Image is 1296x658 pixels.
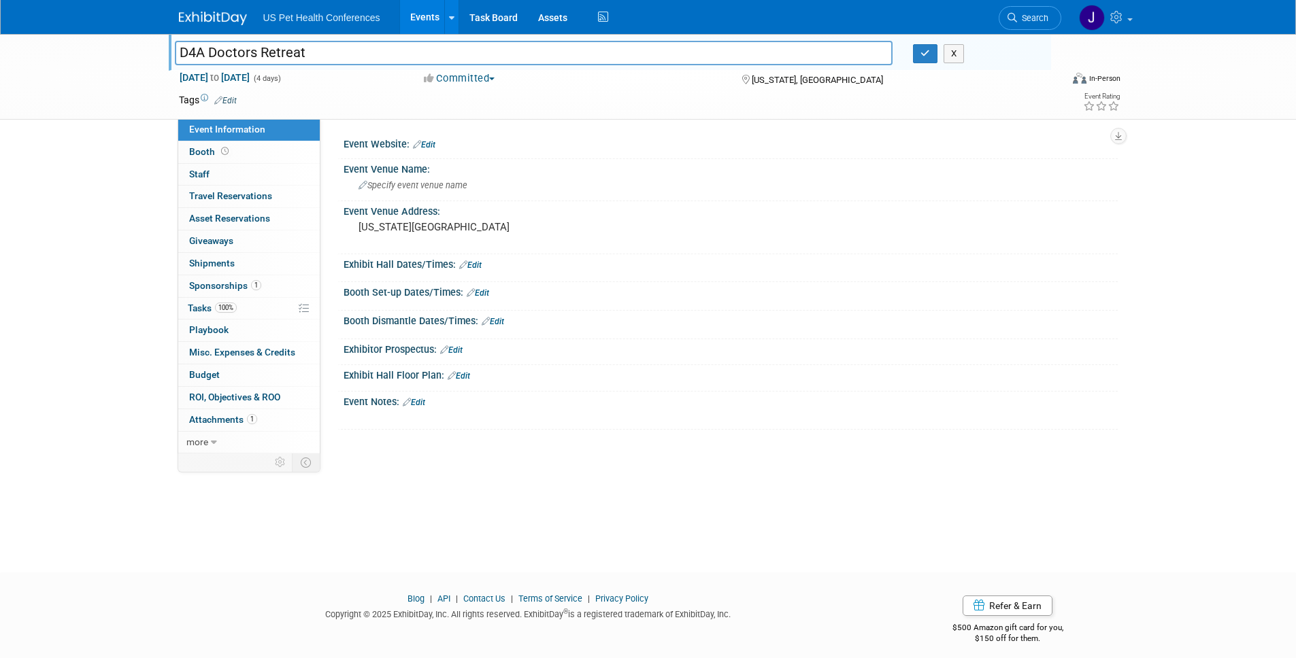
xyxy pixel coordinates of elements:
[752,75,883,85] span: [US_STATE], [GEOGRAPHIC_DATA]
[427,593,435,604] span: |
[344,134,1118,152] div: Event Website:
[344,201,1118,218] div: Event Venue Address:
[178,208,320,230] a: Asset Reservations
[1079,5,1105,31] img: Jessica Ocampo
[251,280,261,290] span: 1
[1089,73,1120,84] div: In-Person
[179,605,878,621] div: Copyright © 2025 ExhibitDay, Inc. All rights reserved. ExhibitDay is a registered trademark of Ex...
[269,453,293,471] td: Personalize Event Tab Strip
[189,146,231,157] span: Booth
[178,319,320,341] a: Playbook
[189,414,257,425] span: Attachments
[595,593,648,604] a: Privacy Policy
[179,71,250,84] span: [DATE] [DATE]
[189,235,233,246] span: Giveaways
[189,369,220,380] span: Budget
[437,593,450,604] a: API
[482,317,504,326] a: Edit
[208,72,221,83] span: to
[178,253,320,275] a: Shipments
[584,593,593,604] span: |
[1017,13,1048,23] span: Search
[344,254,1118,272] div: Exhibit Hall Dates/Times:
[178,275,320,297] a: Sponsorships1
[189,124,265,135] span: Event Information
[189,190,272,201] span: Travel Reservations
[413,140,435,150] a: Edit
[419,71,500,86] button: Committed
[178,186,320,207] a: Travel Reservations
[179,12,247,25] img: ExhibitDay
[359,180,467,190] span: Specify event venue name
[178,387,320,409] a: ROI, Objectives & ROO
[344,339,1118,357] div: Exhibitor Prospectus:
[189,280,261,291] span: Sponsorships
[344,365,1118,383] div: Exhibit Hall Floor Plan:
[452,593,461,604] span: |
[467,288,489,298] a: Edit
[344,159,1118,176] div: Event Venue Name:
[247,414,257,424] span: 1
[178,141,320,163] a: Booth
[981,71,1121,91] div: Event Format
[178,432,320,453] a: more
[178,364,320,386] a: Budget
[999,6,1061,30] a: Search
[178,409,320,431] a: Attachments1
[1083,93,1120,100] div: Event Rating
[408,593,425,604] a: Blog
[189,392,280,402] span: ROI, Objectives & ROO
[963,595,1052,616] a: Refer & Earn
[252,74,281,83] span: (4 days)
[563,608,568,615] sup: ®
[189,169,210,179] span: Staff
[178,164,320,186] a: Staff
[218,146,231,156] span: Booth not reserved yet
[214,96,237,105] a: Edit
[292,453,320,471] td: Toggle Event Tabs
[189,258,235,269] span: Shipments
[178,298,320,319] a: Tasks100%
[178,342,320,364] a: Misc. Expenses & Credits
[189,347,295,358] span: Misc. Expenses & Credits
[463,593,505,604] a: Contact Us
[1073,73,1086,84] img: Format-Inperson.png
[344,392,1118,409] div: Event Notes:
[898,613,1118,644] div: $500 Amazon gift card for you,
[188,302,237,313] span: Tasks
[944,44,965,63] button: X
[179,93,237,107] td: Tags
[189,213,270,224] span: Asset Reservations
[448,371,470,381] a: Edit
[508,593,516,604] span: |
[518,593,582,604] a: Terms of Service
[344,311,1118,328] div: Booth Dismantle Dates/Times:
[186,436,208,447] span: more
[178,230,320,252] a: Giveaways
[178,119,320,141] a: Event Information
[359,221,651,233] pre: [US_STATE][GEOGRAPHIC_DATA]
[898,633,1118,644] div: $150 off for them.
[403,398,425,407] a: Edit
[263,12,380,23] span: US Pet Health Conferences
[440,345,463,355] a: Edit
[459,260,482,270] a: Edit
[189,324,229,335] span: Playbook
[344,282,1118,300] div: Booth Set-up Dates/Times:
[215,302,237,313] span: 100%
